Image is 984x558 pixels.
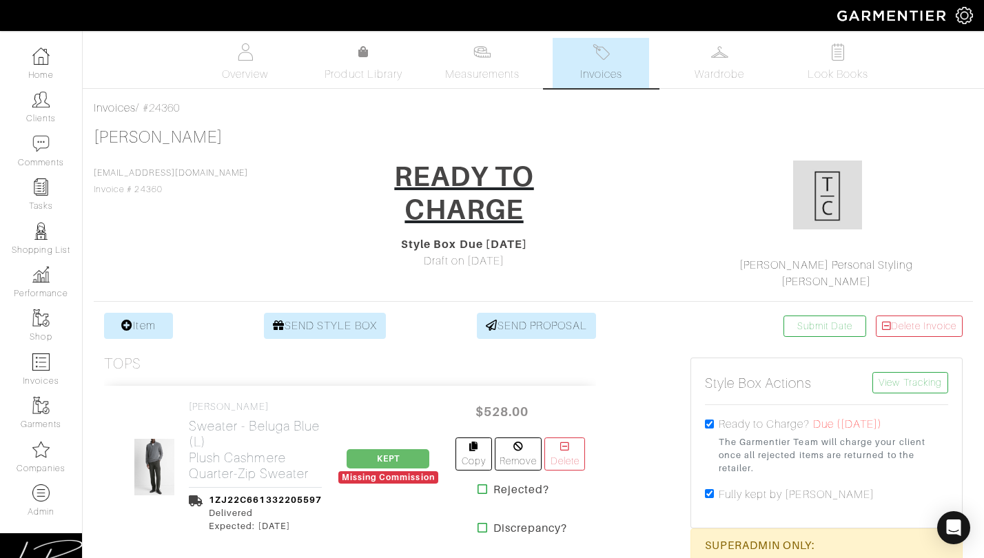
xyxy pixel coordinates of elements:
a: Product Library [316,44,412,83]
span: Invoice # 24360 [94,168,248,194]
label: Ready to Charge? [719,416,810,433]
img: gear-icon-white-bd11855cb880d31180b6d7d6211b90ccbf57a29d726f0c71d8c61bd08dd39cc2.png [956,7,973,24]
h4: [PERSON_NAME] [189,401,322,413]
a: 1ZJ22C661332205597 [209,495,322,505]
a: [PERSON_NAME] Sweater - Beluga Blue (L)Plush Cashmere Quarter-Zip Sweater [189,401,322,482]
a: Delete Invoice [876,316,963,337]
a: Wardrobe [671,38,768,88]
a: Delete [544,437,585,471]
img: orders-27d20c2124de7fd6de4e0e44c1d41de31381a507db9b33961299e4e07d508b8c.svg [593,43,610,61]
img: comment-icon-a0a6a9ef722e966f86d9cbdc48e553b5cf19dbc54f86b18d962a5391bc8f6eb6.png [32,135,50,152]
div: Open Intercom Messenger [937,511,970,544]
div: Draft on [DATE] [328,253,600,269]
div: / #24360 [94,100,973,116]
img: uzEL64GhirCtiAFxgNbA1ryL [134,438,176,496]
span: KEPT [347,449,429,468]
strong: Rejected? [493,482,549,498]
span: Wardrobe [695,66,744,83]
span: Overview [222,66,268,83]
img: custom-products-icon-6973edde1b6c6774590e2ad28d3d057f2f42decad08aa0e48061009ba2575b3a.png [32,484,50,502]
a: Measurements [434,38,531,88]
img: xy6mXSck91kMuDdgTatmsT54.png [793,161,862,229]
img: graph-8b7af3c665d003b59727f371ae50e7771705bf0c487971e6e97d053d13c5068d.png [32,266,50,283]
img: basicinfo-40fd8af6dae0f16599ec9e87c0ef1c0a1fdea2edbe929e3d69a839185d80c458.svg [236,43,254,61]
a: SEND PROPOSAL [477,313,597,339]
img: todo-9ac3debb85659649dc8f770b8b6100bb5dab4b48dedcbae339e5042a72dfd3cc.svg [830,43,847,61]
a: Submit Date [783,316,866,337]
strong: Discrepancy? [493,520,568,537]
img: clients-icon-6bae9207a08558b7cb47a8932f037763ab4055f8c8b6bfacd5dc20c3e0201464.png [32,91,50,108]
a: Invoices [94,102,136,114]
img: measurements-466bbee1fd09ba9460f595b01e5d73f9e2bff037440d3c8f018324cb6cdf7a4a.svg [473,43,491,61]
img: garments-icon-b7da505a4dc4fd61783c78ac3ca0ef83fa9d6f193b1c9dc38574b1d14d53ca28.png [32,309,50,327]
h3: Tops [104,355,141,373]
a: SEND STYLE BOX [264,313,386,339]
img: garmentier-logo-header-white-b43fb05a5012e4ada735d5af1a66efaba907eab6374d6393d1fbf88cb4ef424d.png [830,3,956,28]
span: Look Books [808,66,869,83]
h2: Sweater - Beluga Blue (L) Plush Cashmere Quarter-Zip Sweater [189,418,322,482]
span: Due ([DATE]) [813,418,883,431]
img: companies-icon-14a0f246c7e91f24465de634b560f0151b0cc5c9ce11af5fac52e6d7d6371812.png [32,441,50,458]
div: Style Box Due [DATE] [328,236,600,253]
a: Look Books [790,38,886,88]
div: Missing Commission [338,471,438,484]
small: The Garmentier Team will charge your client once all rejected items are returned to the retailer. [719,435,948,475]
a: READY TO CHARGE [328,155,600,236]
img: orders-icon-0abe47150d42831381b5fb84f609e132dff9fe21cb692f30cb5eec754e2cba89.png [32,353,50,371]
b: SUPERADMIN ONLY: [705,539,816,552]
img: stylists-icon-eb353228a002819b7ec25b43dbf5f0378dd9e0616d9560372ff212230b889e62.png [32,223,50,240]
span: Invoices [580,66,622,83]
img: wardrobe-487a4870c1b7c33e795ec22d11cfc2ed9d08956e64fb3008fe2437562e282088.svg [711,43,728,61]
a: [PERSON_NAME] Personal Styling [739,259,913,271]
h1: READY TO CHARGE [337,160,591,226]
div: Expected: [DATE] [209,519,322,533]
label: Fully kept by [PERSON_NAME] [719,486,874,503]
a: Copy [455,437,493,471]
a: Remove [495,437,542,471]
h5: Style Box Actions [705,375,812,391]
span: $528.00 [461,397,544,426]
img: reminder-icon-8004d30b9f0a5d33ae49ab947aed9ed385cf756f9e5892f1edd6e32f2345188e.png [32,178,50,196]
a: [PERSON_NAME] [781,276,871,288]
span: Measurements [445,66,520,83]
a: View Tracking [872,372,948,393]
img: dashboard-icon-dbcd8f5a0b271acd01030246c82b418ddd0df26cd7fceb0bd07c9910d44c42f6.png [32,48,50,65]
span: Product Library [325,66,402,83]
img: garments-icon-b7da505a4dc4fd61783c78ac3ca0ef83fa9d6f193b1c9dc38574b1d14d53ca28.png [32,397,50,414]
div: Delivered [209,506,322,519]
a: [EMAIL_ADDRESS][DOMAIN_NAME] [94,168,248,178]
a: Overview [197,38,294,88]
a: Item [104,313,173,339]
a: [PERSON_NAME] [94,128,223,146]
a: KEPT [347,452,429,464]
a: Invoices [553,38,649,88]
